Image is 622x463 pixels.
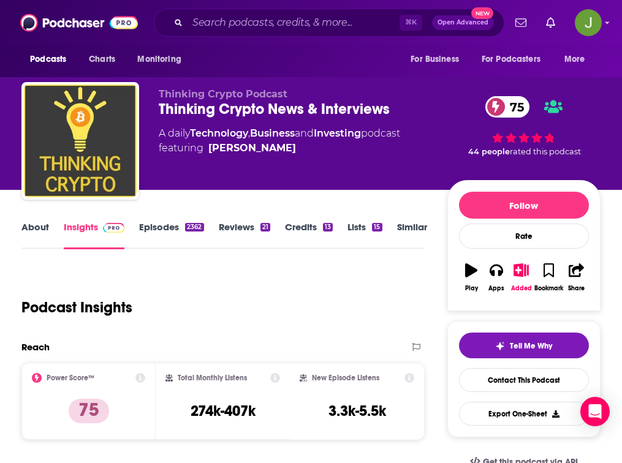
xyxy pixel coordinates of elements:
[459,192,589,219] button: Follow
[323,223,333,231] div: 13
[137,51,181,68] span: Monitoring
[81,48,123,71] a: Charts
[24,85,137,197] img: Thinking Crypto News & Interviews
[471,7,493,19] span: New
[432,15,494,30] button: Open AdvancedNew
[21,341,50,353] h2: Reach
[564,255,589,299] button: Share
[69,399,109,423] p: 75
[312,374,379,382] h2: New Episode Listens
[484,255,509,299] button: Apps
[488,285,504,292] div: Apps
[154,9,504,37] div: Search podcasts, credits, & more...
[397,221,427,249] a: Similar
[185,223,203,231] div: 2362
[556,48,601,71] button: open menu
[314,127,361,139] a: Investing
[260,223,270,231] div: 21
[485,96,530,118] a: 75
[47,374,94,382] h2: Power Score™
[129,48,197,71] button: open menu
[64,221,124,249] a: InsightsPodchaser Pro
[534,285,563,292] div: Bookmark
[139,221,203,249] a: Episodes2362
[20,11,138,34] img: Podchaser - Follow, Share and Rate Podcasts
[564,51,585,68] span: More
[482,51,540,68] span: For Podcasters
[219,221,270,249] a: Reviews21
[178,374,247,382] h2: Total Monthly Listens
[328,402,386,420] h3: 3.3k-5.5k
[575,9,602,36] span: Logged in as jon47193
[159,126,400,156] div: A daily podcast
[495,341,505,351] img: tell me why sparkle
[459,402,589,426] button: Export One-Sheet
[510,341,552,351] span: Tell Me Why
[468,147,510,156] span: 44 people
[159,141,400,156] span: featuring
[459,368,589,392] a: Contact This Podcast
[248,127,250,139] span: ,
[295,127,314,139] span: and
[30,51,66,68] span: Podcasts
[188,13,400,32] input: Search podcasts, credits, & more...
[402,48,474,71] button: open menu
[208,141,296,156] div: [PERSON_NAME]
[510,12,531,33] a: Show notifications dropdown
[575,9,602,36] button: Show profile menu
[459,255,484,299] button: Play
[541,12,560,33] a: Show notifications dropdown
[568,285,585,292] div: Share
[511,285,532,292] div: Added
[21,221,49,249] a: About
[285,221,333,249] a: Credits13
[459,224,589,249] div: Rate
[534,255,564,299] button: Bookmark
[447,88,601,164] div: 75 44 peoplerated this podcast
[575,9,602,36] img: User Profile
[509,255,534,299] button: Added
[21,298,132,317] h1: Podcast Insights
[159,88,287,100] span: Thinking Crypto Podcast
[190,127,248,139] a: Technology
[510,147,581,156] span: rated this podcast
[400,15,422,31] span: ⌘ K
[465,285,478,292] div: Play
[438,20,488,26] span: Open Advanced
[89,51,115,68] span: Charts
[21,48,82,71] button: open menu
[411,51,459,68] span: For Business
[474,48,558,71] button: open menu
[372,223,382,231] div: 15
[580,397,610,426] div: Open Intercom Messenger
[103,223,124,233] img: Podchaser Pro
[459,333,589,358] button: tell me why sparkleTell Me Why
[191,402,256,420] h3: 274k-407k
[498,96,530,118] span: 75
[250,127,295,139] a: Business
[347,221,382,249] a: Lists15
